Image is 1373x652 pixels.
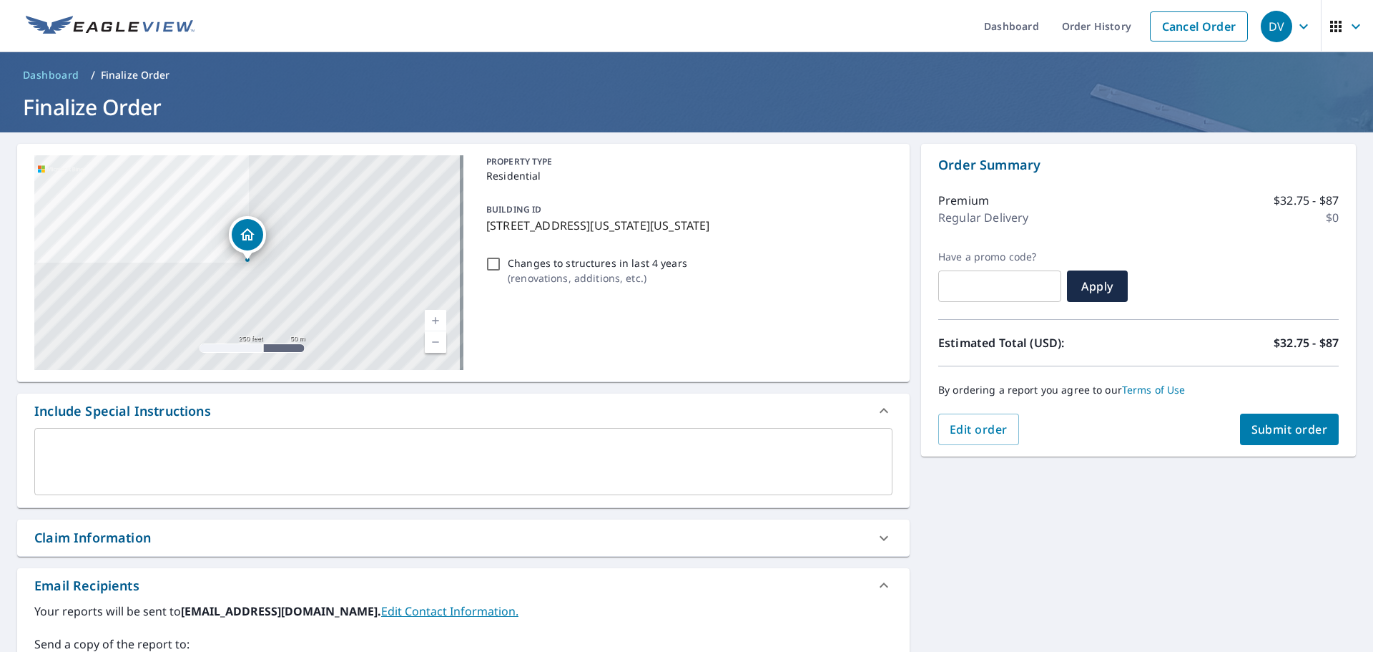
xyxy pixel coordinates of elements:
[1067,271,1128,302] button: Apply
[381,603,518,619] a: EditContactInfo
[486,168,887,183] p: Residential
[26,16,195,37] img: EV Logo
[17,92,1356,122] h1: Finalize Order
[486,203,541,215] p: BUILDING ID
[91,67,95,84] li: /
[938,384,1339,396] p: By ordering a report you agree to our
[34,528,151,548] div: Claim Information
[425,310,446,331] a: Current Level 17, Zoom In
[17,520,910,556] div: Claim Information
[1274,192,1339,209] p: $32.75 - $87
[1326,209,1339,226] p: $0
[425,331,446,353] a: Current Level 17, Zoom Out
[938,334,1138,351] p: Estimated Total (USD):
[1251,422,1328,437] span: Submit order
[486,155,887,168] p: PROPERTY TYPE
[34,603,892,620] label: Your reports will be sent to
[17,568,910,603] div: Email Recipients
[101,68,170,82] p: Finalize Order
[508,256,687,271] p: Changes to structures in last 4 years
[23,68,79,82] span: Dashboard
[938,250,1061,263] label: Have a promo code?
[17,394,910,428] div: Include Special Instructions
[17,64,85,87] a: Dashboard
[938,209,1028,226] p: Regular Delivery
[1261,11,1292,42] div: DV
[938,192,989,209] p: Premium
[34,402,211,421] div: Include Special Instructions
[1150,11,1248,42] a: Cancel Order
[938,155,1339,175] p: Order Summary
[1122,383,1186,396] a: Terms of Use
[1240,414,1339,445] button: Submit order
[938,414,1019,445] button: Edit order
[508,271,687,286] p: ( renovations, additions, etc. )
[229,216,266,261] div: Dropped pin, building 1, Residential property, 759 N Wisconsin St Port Washington, WI 53074
[181,603,381,619] b: [EMAIL_ADDRESS][DOMAIN_NAME].
[486,217,887,234] p: [STREET_ADDRESS][US_STATE][US_STATE]
[950,422,1008,437] span: Edit order
[17,64,1356,87] nav: breadcrumb
[1274,334,1339,351] p: $32.75 - $87
[34,576,139,595] div: Email Recipients
[1078,278,1116,294] span: Apply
